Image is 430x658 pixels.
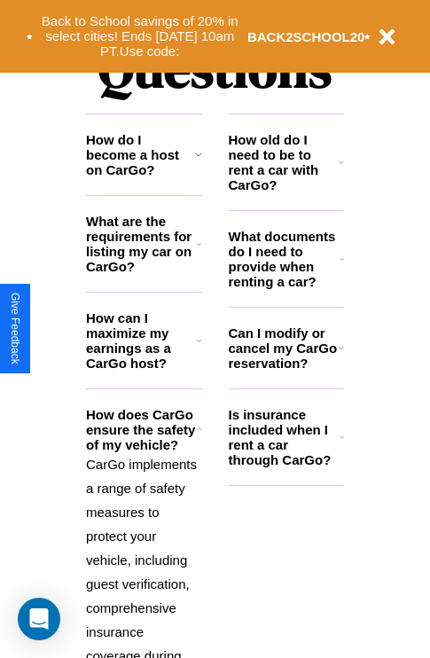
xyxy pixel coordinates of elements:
button: Back to School savings of 20% in select cities! Ends [DATE] 10am PT.Use code: [33,9,247,64]
div: Give Feedback [9,293,21,364]
b: BACK2SCHOOL20 [247,29,365,44]
h3: Can I modify or cancel my CarGo reservation? [229,325,339,371]
h3: How do I become a host on CarGo? [86,132,195,177]
h3: What are the requirements for listing my car on CarGo? [86,214,197,274]
h3: How old do I need to be to rent a car with CarGo? [229,132,340,192]
h3: How can I maximize my earnings as a CarGo host? [86,310,197,371]
h3: Is insurance included when I rent a car through CarGo? [229,407,340,467]
div: Open Intercom Messenger [18,598,60,640]
h3: How does CarGo ensure the safety of my vehicle? [86,407,197,452]
h3: What documents do I need to provide when renting a car? [229,229,340,289]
